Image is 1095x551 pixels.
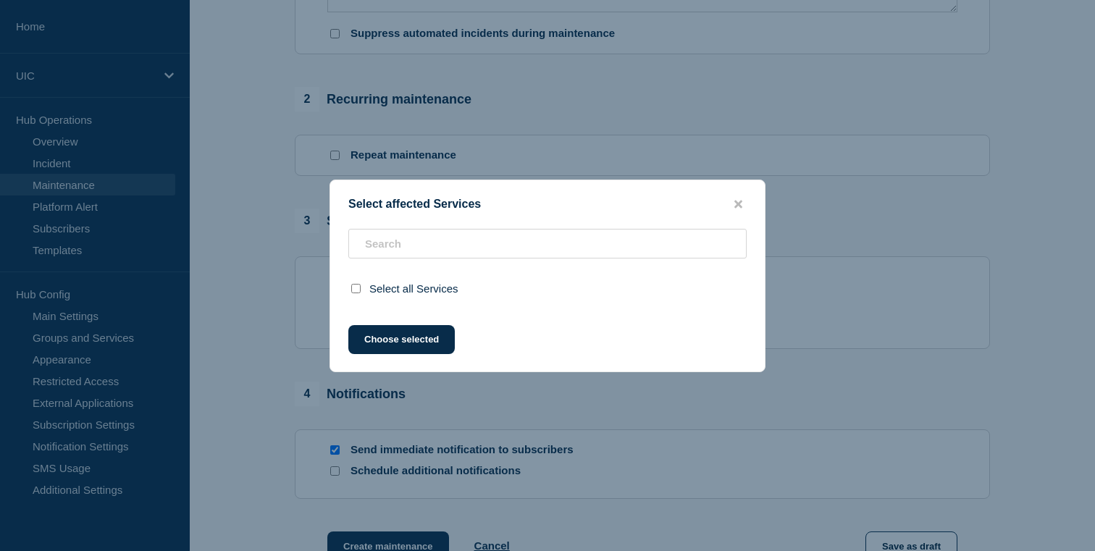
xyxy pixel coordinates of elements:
[351,284,361,293] input: select all checkbox
[348,229,747,258] input: Search
[330,198,765,211] div: Select affected Services
[730,198,747,211] button: close button
[369,282,458,295] span: Select all Services
[348,325,455,354] button: Choose selected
